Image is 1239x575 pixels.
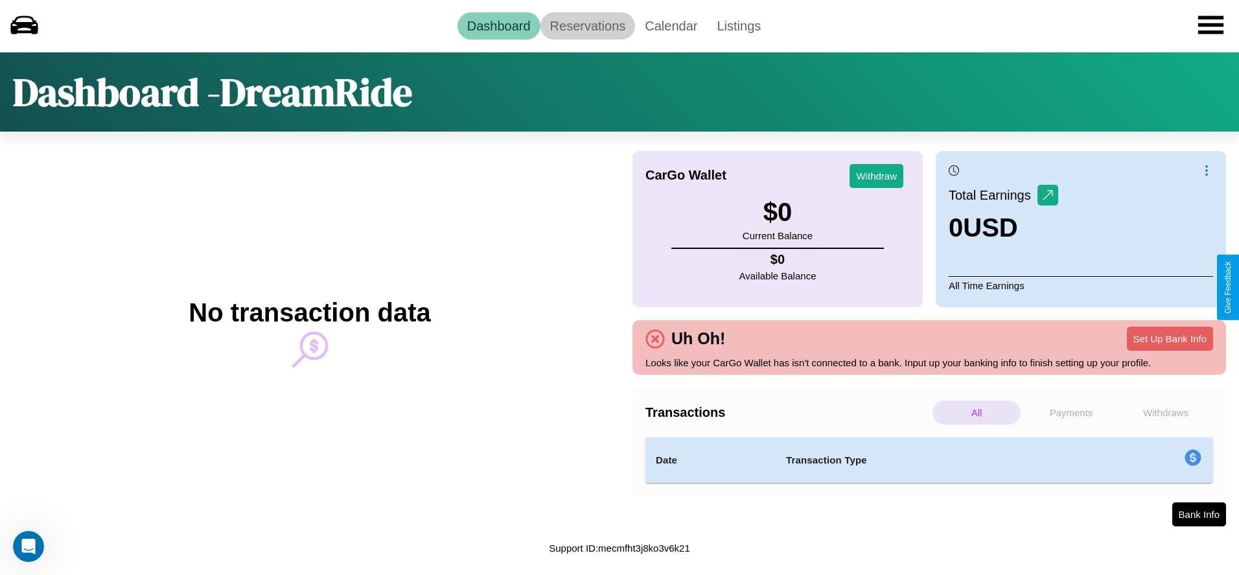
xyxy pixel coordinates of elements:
p: Available Balance [739,267,816,285]
a: Listings [707,12,770,40]
p: Payments [1027,401,1115,425]
h4: $ 0 [739,252,816,267]
div: Give Feedback [1223,261,1233,314]
a: Dashboard [457,12,540,40]
a: Calendar [635,12,707,40]
h4: CarGo Wallet [645,168,726,183]
p: All Time Earnings [949,276,1213,294]
p: Current Balance [743,227,813,244]
a: Reservations [540,12,636,40]
p: Withdraws [1122,401,1210,425]
h1: Dashboard - DreamRide [13,65,412,119]
h3: 0 USD [949,213,1058,242]
h4: Uh Oh! [665,329,732,348]
h4: Date [656,452,765,468]
button: Bank Info [1172,502,1226,526]
h3: $ 0 [743,198,813,227]
p: Support ID: mecmfht3j8ko3v6k21 [549,539,690,557]
table: simple table [645,438,1213,483]
button: Withdraw [850,164,903,188]
h4: Transaction Type [786,452,1079,468]
h2: No transaction data [189,298,430,327]
button: Set Up Bank Info [1127,327,1213,351]
p: All [932,401,1021,425]
h4: Transactions [645,405,929,420]
p: Looks like your CarGo Wallet has isn't connected to a bank. Input up your banking info to finish ... [645,354,1213,371]
iframe: Intercom live chat [13,531,44,562]
p: Total Earnings [949,183,1037,207]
